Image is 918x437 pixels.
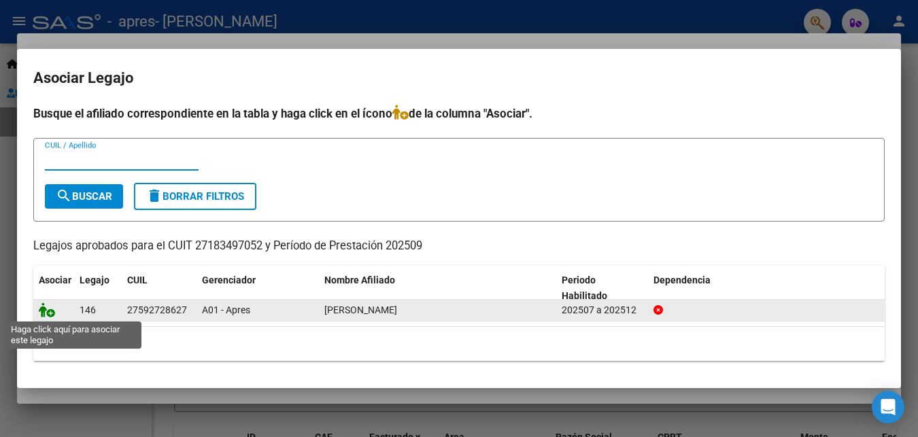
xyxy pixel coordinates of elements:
[197,266,319,311] datatable-header-cell: Gerenciador
[556,266,648,311] datatable-header-cell: Periodo Habilitado
[33,65,885,91] h2: Asociar Legajo
[202,304,250,315] span: A01 - Apres
[562,275,607,301] span: Periodo Habilitado
[146,188,163,204] mat-icon: delete
[33,105,885,122] h4: Busque el afiliado correspondiente en la tabla y haga click en el ícono de la columna "Asociar".
[324,275,395,285] span: Nombre Afiliado
[39,275,71,285] span: Asociar
[319,266,556,311] datatable-header-cell: Nombre Afiliado
[80,304,96,315] span: 146
[146,190,244,203] span: Borrar Filtros
[127,275,148,285] span: CUIL
[324,304,397,315] span: RUIZ MUNAFO FELIPE
[45,184,123,209] button: Buscar
[127,302,187,318] div: 27592728627
[122,266,197,311] datatable-header-cell: CUIL
[134,183,256,210] button: Borrar Filtros
[872,391,904,423] div: Open Intercom Messenger
[653,275,711,285] span: Dependencia
[80,275,109,285] span: Legajo
[202,275,256,285] span: Gerenciador
[33,327,885,361] div: 1 registros
[56,190,112,203] span: Buscar
[648,266,885,311] datatable-header-cell: Dependencia
[56,188,72,204] mat-icon: search
[562,302,643,318] div: 202507 a 202512
[33,266,74,311] datatable-header-cell: Asociar
[33,238,885,255] p: Legajos aprobados para el CUIT 27183497052 y Período de Prestación 202509
[74,266,122,311] datatable-header-cell: Legajo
